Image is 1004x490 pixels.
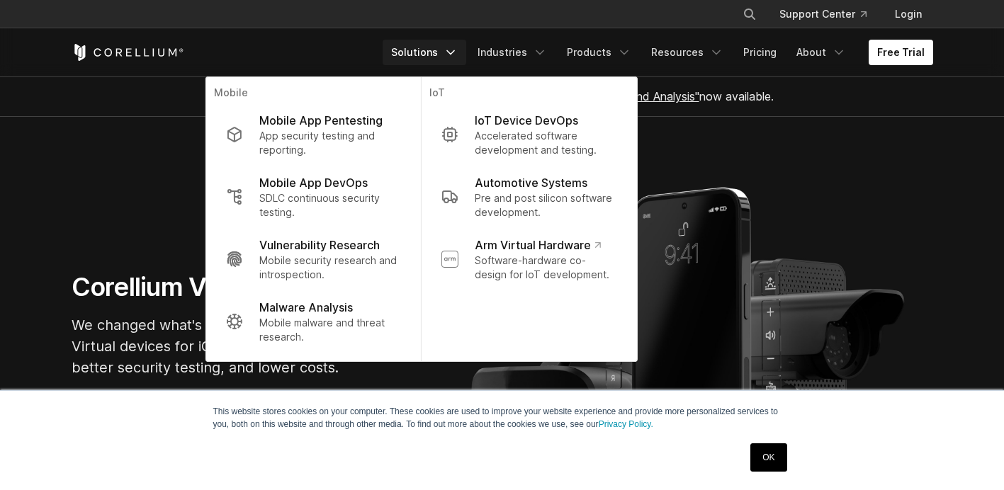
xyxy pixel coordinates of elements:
[383,40,933,65] div: Navigation Menu
[737,1,762,27] button: Search
[558,40,640,65] a: Products
[475,237,600,253] p: Arm Virtual Hardware
[259,253,400,282] p: Mobile security research and introspection.
[259,237,380,253] p: Vulnerability Research
[475,253,616,282] p: Software-hardware co-design for IoT development.
[475,191,616,220] p: Pre and post silicon software development.
[259,129,400,157] p: App security testing and reporting.
[884,1,933,27] a: Login
[214,86,412,103] p: Mobile
[475,129,616,157] p: Accelerated software development and testing.
[429,103,628,166] a: IoT Device DevOps Accelerated software development and testing.
[475,174,587,191] p: Automotive Systems
[383,40,466,65] a: Solutions
[259,191,400,220] p: SDLC continuous security testing.
[72,271,497,303] h1: Corellium Virtual Hardware
[643,40,732,65] a: Resources
[788,40,854,65] a: About
[214,290,412,353] a: Malware Analysis Mobile malware and threat research.
[750,443,786,472] a: OK
[869,40,933,65] a: Free Trial
[429,86,628,103] p: IoT
[214,103,412,166] a: Mobile App Pentesting App security testing and reporting.
[213,405,791,431] p: This website stores cookies on your computer. These cookies are used to improve your website expe...
[429,228,628,290] a: Arm Virtual Hardware Software-hardware co-design for IoT development.
[259,174,368,191] p: Mobile App DevOps
[469,40,555,65] a: Industries
[72,314,497,378] p: We changed what's possible, so you can build what's next. Virtual devices for iOS, Android, and A...
[475,112,578,129] p: IoT Device DevOps
[726,1,933,27] div: Navigation Menu
[72,44,184,61] a: Corellium Home
[214,228,412,290] a: Vulnerability Research Mobile security research and introspection.
[735,40,785,65] a: Pricing
[259,299,353,316] p: Malware Analysis
[214,166,412,228] a: Mobile App DevOps SDLC continuous security testing.
[599,419,653,429] a: Privacy Policy.
[259,112,383,129] p: Mobile App Pentesting
[259,316,400,344] p: Mobile malware and threat research.
[429,166,628,228] a: Automotive Systems Pre and post silicon software development.
[768,1,878,27] a: Support Center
